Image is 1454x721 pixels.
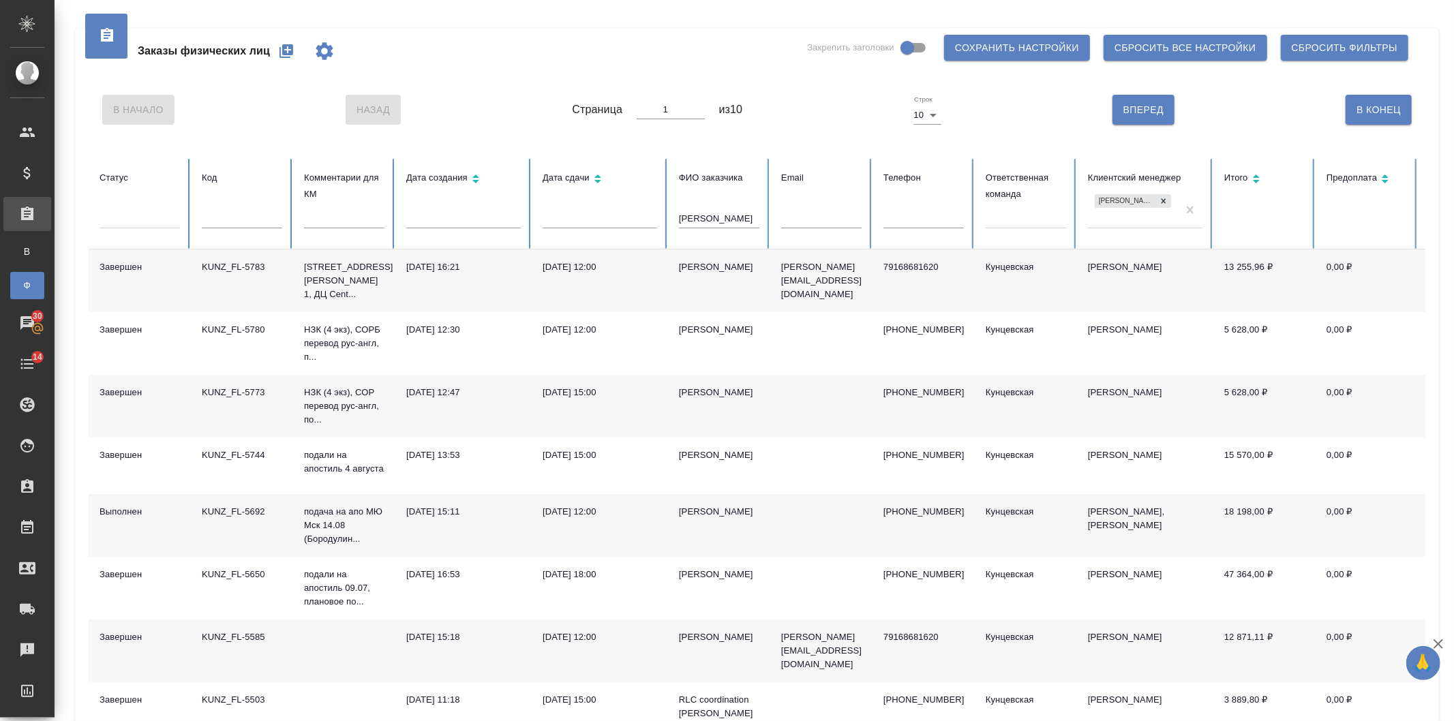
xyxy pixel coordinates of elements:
div: [DATE] 16:21 [406,260,521,274]
div: Клиентский менеджер [1088,170,1202,186]
div: [PERSON_NAME] [679,630,759,644]
p: [PHONE_NUMBER] [883,568,964,581]
div: Завершен [100,568,180,581]
td: 0,00 ₽ [1316,249,1418,312]
div: Кунцевская [986,448,1066,462]
td: 5 628,00 ₽ [1213,312,1316,375]
div: Телефон [883,170,964,186]
div: [PERSON_NAME] [679,260,759,274]
div: [PERSON_NAME] [679,568,759,581]
td: 0,00 ₽ [1316,312,1418,375]
div: Завершен [100,386,180,399]
div: Email [781,170,862,186]
div: Завершен [100,630,180,644]
td: 13 255,96 ₽ [1213,249,1316,312]
td: 0,00 ₽ [1316,557,1418,619]
p: 79168681620 [883,260,964,274]
div: [DATE] 12:30 [406,323,521,337]
td: [PERSON_NAME] [1077,557,1213,619]
p: НЗК (4 экз), СОР перевод рус-англ, по... [304,386,384,427]
div: KUNZ_FL-5503 [202,693,282,707]
p: подача на апо МЮ Мск 14.08 (Бородулин... [304,505,384,546]
div: Кунцевская [986,505,1066,519]
div: Завершен [100,260,180,274]
div: [DATE] 15:18 [406,630,521,644]
div: Кунцевская [986,323,1066,337]
td: 18 198,00 ₽ [1213,494,1316,557]
button: 🙏 [1406,646,1440,680]
div: Завершен [100,448,180,462]
button: Сбросить все настройки [1104,35,1267,61]
label: Строк [914,96,933,103]
div: Сортировка [1224,170,1305,189]
button: Сбросить фильтры [1281,35,1408,61]
div: KUNZ_FL-5783 [202,260,282,274]
div: Сортировка [1327,170,1407,189]
td: [PERSON_NAME] [1077,312,1213,375]
span: 14 [25,350,50,364]
div: [DATE] 11:18 [406,693,521,707]
p: [PHONE_NUMBER] [883,693,964,707]
div: [PERSON_NAME] [679,448,759,462]
p: [STREET_ADDRESS][PERSON_NAME] 1, ДЦ Cent... [304,260,384,301]
div: [DATE] 15:00 [543,448,657,462]
div: RLC coordination [PERSON_NAME] [679,693,759,720]
div: [DATE] 12:00 [543,630,657,644]
td: [PERSON_NAME] [1077,375,1213,438]
div: [PERSON_NAME] [679,386,759,399]
a: Ф [10,272,44,299]
span: В [17,245,37,258]
p: [PHONE_NUMBER] [883,448,964,462]
td: 0,00 ₽ [1316,438,1418,494]
div: KUNZ_FL-5744 [202,448,282,462]
div: [DATE] 15:11 [406,505,521,519]
td: 15 570,00 ₽ [1213,438,1316,494]
span: В Конец [1357,102,1401,119]
div: [PERSON_NAME] [679,505,759,519]
div: Завершен [100,323,180,337]
div: [DATE] 13:53 [406,448,521,462]
div: [DATE] 12:00 [543,505,657,519]
span: Страница [572,102,622,118]
div: Сортировка [543,170,657,189]
div: [DATE] 15:00 [543,386,657,399]
p: подали на апостиль 4 августа [304,448,384,476]
div: Кунцевская [986,386,1066,399]
span: Вперед [1123,102,1164,119]
span: 30 [25,309,50,323]
td: 0,00 ₽ [1316,619,1418,682]
div: Кунцевская [986,568,1066,581]
a: 14 [3,347,51,381]
td: 0,00 ₽ [1316,375,1418,438]
div: Код [202,170,282,186]
div: KUNZ_FL-5692 [202,505,282,519]
p: НЗК (4 экз), СОРБ перевод рус-англ, п... [304,323,384,364]
td: 12 871,11 ₽ [1213,619,1316,682]
td: 5 628,00 ₽ [1213,375,1316,438]
div: [DATE] 12:00 [543,323,657,337]
p: [PHONE_NUMBER] [883,386,964,399]
span: 🙏 [1412,649,1435,677]
td: [PERSON_NAME], [PERSON_NAME] [1077,494,1213,557]
div: KUNZ_FL-5780 [202,323,282,337]
div: Завершен [100,693,180,707]
td: [PERSON_NAME] [1077,249,1213,312]
div: Ответственная команда [986,170,1066,202]
a: 30 [3,306,51,340]
div: KUNZ_FL-5773 [202,386,282,399]
span: Сбросить все настройки [1115,40,1256,57]
div: ФИО заказчика [679,170,759,186]
div: [DATE] 15:00 [543,693,657,707]
div: Статус [100,170,180,186]
button: В Конец [1346,95,1412,125]
td: 47 364,00 ₽ [1213,557,1316,619]
p: 79168681620 [883,630,964,644]
td: 0,00 ₽ [1316,494,1418,557]
div: [DATE] 16:53 [406,568,521,581]
button: Сохранить настройки [944,35,1090,61]
p: [PHONE_NUMBER] [883,505,964,519]
span: Ф [17,279,37,292]
p: подали на апостиль 09.07, плановое по... [304,568,384,609]
div: [DATE] 12:00 [543,260,657,274]
span: из 10 [719,102,743,118]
